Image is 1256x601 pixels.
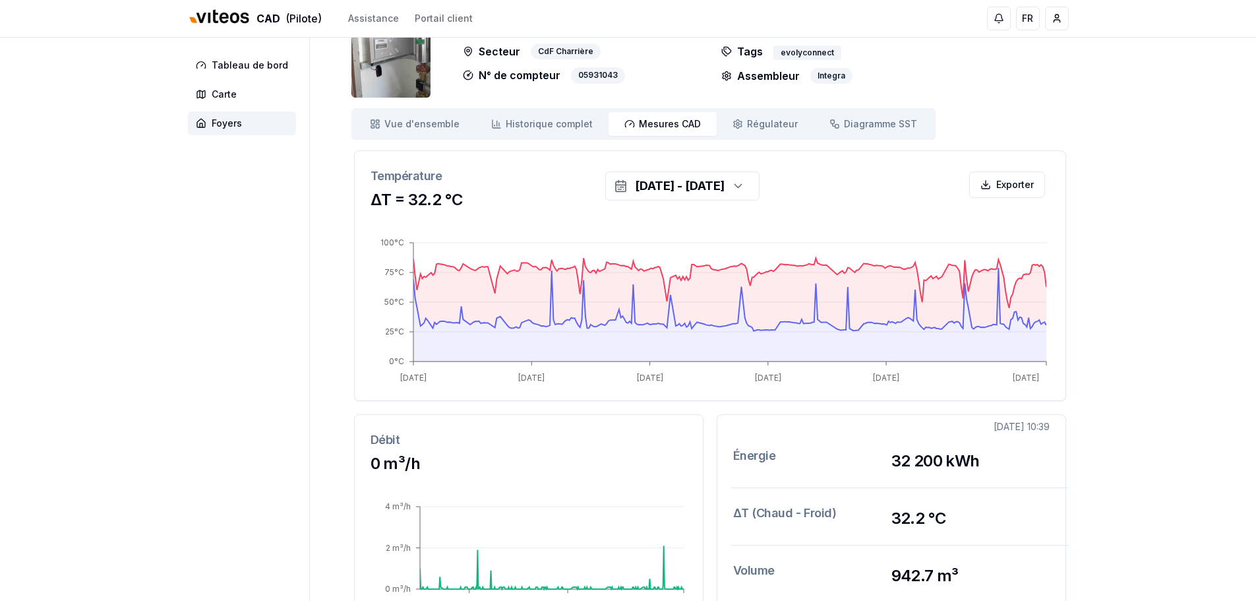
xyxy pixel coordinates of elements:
a: Assistance [348,12,399,25]
button: [DATE] - [DATE] [605,172,760,201]
a: CAD(Pilote) [188,5,322,33]
span: Foyers [212,117,242,130]
tspan: [DATE] [873,373,899,383]
span: Vue d'ensemble [384,117,460,131]
h3: Volume [733,561,891,586]
p: Assembleur [721,68,800,84]
tspan: 4 m³/h [385,501,411,511]
a: Vue d'ensemble [354,112,475,136]
span: Carte [212,88,237,101]
h3: ΔT (Chaud - Froid) [733,504,891,529]
a: Historique complet [475,112,609,136]
a: Portail client [415,12,473,25]
img: Viteos - CAD Logo [188,1,251,33]
h3: 32 200 kWh [891,451,1050,472]
h3: Débit [371,431,687,449]
p: Secteur [463,44,520,60]
tspan: 0°C [389,356,404,366]
div: CdF Charrière [531,44,601,60]
tspan: 0 m³/h [385,584,411,594]
p: Tags [721,44,763,60]
div: evolyconnect [773,46,841,60]
span: Historique complet [506,117,593,131]
a: Carte [188,82,301,106]
button: FR [1016,7,1040,30]
a: Régulateur [717,112,814,136]
h3: Énergie [733,447,891,472]
h3: 942.7 m³ [891,565,1050,586]
h3: ΔT = 32.2 °C [371,189,1050,210]
h3: Température [371,167,1050,185]
button: Exporter [969,172,1045,198]
tspan: [DATE] [636,373,663,383]
span: Diagramme SST [844,117,917,131]
a: Foyers [188,111,301,135]
span: CAD [256,11,280,26]
tspan: [DATE] [754,373,781,383]
tspan: 25°C [385,327,404,336]
tspan: [DATE] [400,373,427,383]
a: Mesures CAD [609,112,717,136]
h3: 32.2 °C [891,508,1050,529]
div: [DATE] - [DATE] [635,177,725,195]
span: (Pilote) [285,11,322,26]
tspan: 50°C [384,297,404,307]
tspan: 100°C [380,237,404,247]
h3: 0 m³/h [371,453,687,474]
p: N° de compteur [463,67,560,84]
span: Régulateur [747,117,798,131]
span: Mesures CAD [639,117,701,131]
tspan: [DATE] [1012,373,1038,383]
span: FR [1022,12,1033,25]
div: 05931043 [571,67,625,84]
span: Tableau de bord [212,59,288,72]
a: Diagramme SST [814,112,933,136]
tspan: 75°C [384,267,404,277]
div: [DATE] 10:39 [994,420,1050,433]
tspan: [DATE] [518,373,545,383]
tspan: 2 m³/h [386,543,411,553]
div: Integra [810,68,852,84]
a: Tableau de bord [188,53,301,77]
